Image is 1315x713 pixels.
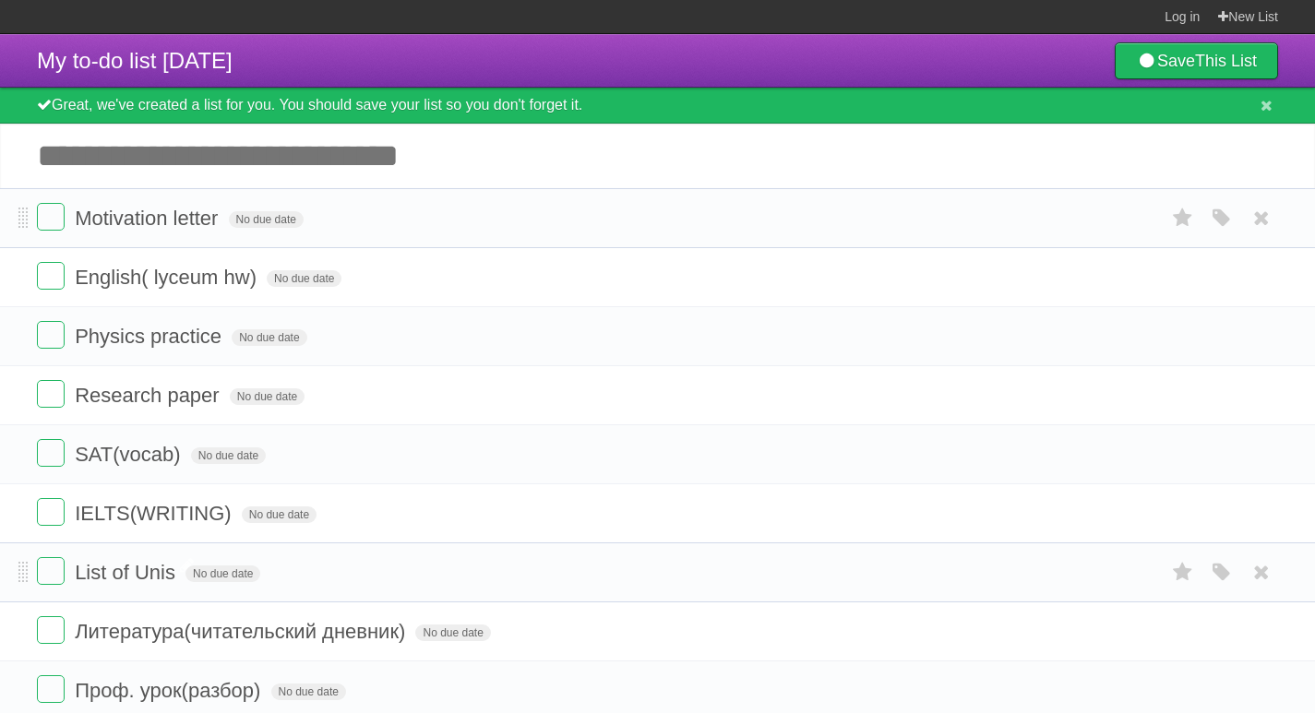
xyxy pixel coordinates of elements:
b: This List [1195,52,1257,70]
label: Done [37,380,65,408]
label: Done [37,203,65,231]
span: My to-do list [DATE] [37,48,233,73]
span: No due date [185,565,260,582]
span: Литература(читательский дневник) [75,620,410,643]
label: Done [37,321,65,349]
label: Done [37,616,65,644]
label: Star task [1166,557,1201,588]
span: No due date [415,624,490,641]
label: Star task [1166,203,1201,233]
span: English( lyceum hw) [75,266,261,289]
label: Done [37,675,65,703]
span: Physics practice [75,325,226,348]
label: Done [37,557,65,585]
span: No due date [229,211,304,228]
span: Research paper [75,384,224,407]
span: IELTS(WRITING) [75,502,235,525]
span: No due date [230,388,305,405]
span: Проф. урок(разбор) [75,679,265,702]
span: No due date [191,447,266,464]
span: List of Unis [75,561,180,584]
label: Done [37,262,65,290]
span: Motivation letter [75,207,222,230]
span: No due date [242,506,317,523]
span: No due date [267,270,341,287]
span: No due date [271,683,346,700]
label: Done [37,439,65,467]
span: SAT(vocab) [75,443,185,466]
a: SaveThis List [1115,42,1278,79]
span: No due date [232,329,306,346]
label: Done [37,498,65,526]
